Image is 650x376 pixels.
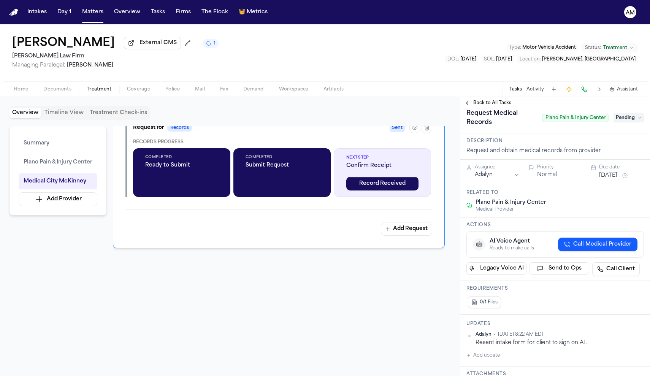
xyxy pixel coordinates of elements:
[12,36,115,50] h1: [PERSON_NAME]
[165,86,180,92] span: Police
[490,245,534,251] div: Ready to make calls
[346,155,419,160] span: Next Step
[494,332,496,338] span: •
[614,113,644,122] span: Pending
[476,241,482,248] span: 🤖
[19,135,97,151] button: Summary
[460,57,476,62] span: [DATE]
[12,36,115,50] button: Edit matter name
[220,86,228,92] span: Fax
[466,351,500,360] button: Add update
[522,45,576,50] span: Motor Vehicle Accident
[9,9,18,16] a: Home
[542,57,636,62] span: [PERSON_NAME], [GEOGRAPHIC_DATA]
[564,84,574,95] button: Create Immediate Task
[198,5,231,19] button: The Flock
[460,100,515,106] button: Back to All Tasks
[246,154,319,160] span: Completed
[145,162,218,169] span: Ready to Submit
[43,86,71,92] span: Documents
[148,5,168,19] button: Tasks
[490,238,534,245] div: AI Voice Agent
[468,296,501,308] button: 0/1 Files
[346,177,419,190] button: Record Received
[466,138,644,144] h3: Description
[67,62,113,68] span: [PERSON_NAME]
[41,108,87,118] button: Timeline View
[509,45,521,50] span: Type :
[466,190,644,196] h3: Related to
[542,114,609,122] span: Plano Pain & Injury Center
[346,162,419,170] span: Confirm Receipt
[585,45,601,51] span: Status:
[167,124,192,132] span: Records
[133,124,164,132] span: Request for
[87,108,150,118] button: Treatment Check-ins
[79,5,106,19] button: Matters
[537,171,557,179] button: Normal
[195,86,205,92] span: Mail
[9,108,41,118] button: Overview
[558,238,637,251] button: Call Medical Provider
[9,9,18,16] img: Finch Logo
[87,86,112,92] span: Treatment
[463,107,539,129] h1: Request Medical Records
[246,162,319,169] span: Submit Request
[573,241,631,248] span: Call Medical Provider
[517,56,638,63] button: Edit Location: McKinney, TX
[12,52,219,61] h2: [PERSON_NAME] Law Firm
[24,5,50,19] button: Intakes
[466,222,644,228] h3: Actions
[526,86,544,92] button: Activity
[466,262,526,274] button: Legacy Voice AI
[447,57,459,62] span: DOL :
[236,5,271,19] button: crownMetrics
[54,5,75,19] button: Day 1
[617,86,638,92] span: Assistant
[599,172,617,179] button: [DATE]
[498,332,544,338] span: [DATE] 8:22 AM EDT
[173,5,194,19] button: Firms
[476,206,546,213] span: Medical Provider
[507,44,578,51] button: Edit Type: Motor Vehicle Accident
[496,57,512,62] span: [DATE]
[140,39,177,47] span: External CMS
[466,147,644,155] div: Request and obtain medical records from provider
[592,262,640,276] a: Call Client
[19,173,97,189] button: Medical City McKinney
[111,5,143,19] button: Overview
[475,164,520,170] div: Assignee
[480,299,498,305] span: 0/1 Files
[476,199,546,206] span: Plano Pain & Injury Center
[603,45,627,51] span: Treatment
[124,37,181,49] button: External CMS
[243,86,264,92] span: Demand
[127,86,150,92] span: Coverage
[133,140,184,144] span: Records Progress
[12,62,65,68] span: Managing Paralegal:
[581,43,638,52] button: Change status from Treatment
[609,86,638,92] button: Assistant
[482,56,514,63] button: Edit SOL: 2027-07-17
[279,86,308,92] span: Workspaces
[599,164,644,170] div: Due date
[520,57,541,62] span: Location :
[549,84,559,95] button: Add Task
[579,84,590,95] button: Make a Call
[537,164,582,170] div: Priority
[19,154,97,170] button: Plano Pain & Injury Center
[473,100,511,106] span: Back to All Tasks
[14,86,28,92] span: Home
[484,57,495,62] span: SOL :
[145,154,218,160] span: Completed
[466,321,644,327] h3: Updates
[381,222,432,236] button: Add Request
